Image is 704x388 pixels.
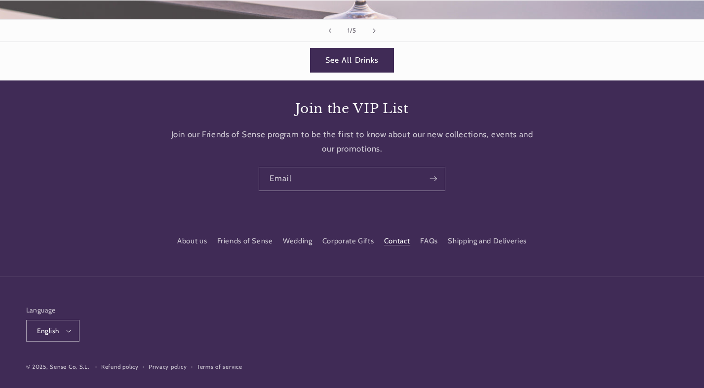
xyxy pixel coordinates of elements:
[310,48,394,72] a: See All Drinks
[37,326,59,336] span: English
[348,26,350,36] span: 1
[217,233,273,250] a: Friends of Sense
[322,233,374,250] a: Corporate Gifts
[26,305,80,315] h2: Language
[171,127,534,156] p: Join our Friends of Sense program to be the first to know about our new collections, events and o...
[197,362,242,372] a: Terms of service
[350,26,352,36] span: /
[149,362,187,372] a: Privacy policy
[47,100,658,117] h2: Join the VIP List
[26,363,89,370] small: © 2025, Sense Co, S.L.
[363,20,385,41] button: Next slide
[101,362,139,372] a: Refund policy
[177,235,207,250] a: About us
[448,233,527,250] a: Shipping and Deliveries
[283,233,312,250] a: Wedding
[420,233,438,250] a: FAQs
[384,233,410,250] a: Contact
[422,167,445,191] button: Subscribe
[352,26,356,36] span: 5
[26,320,80,342] button: English
[319,20,341,41] button: Previous slide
